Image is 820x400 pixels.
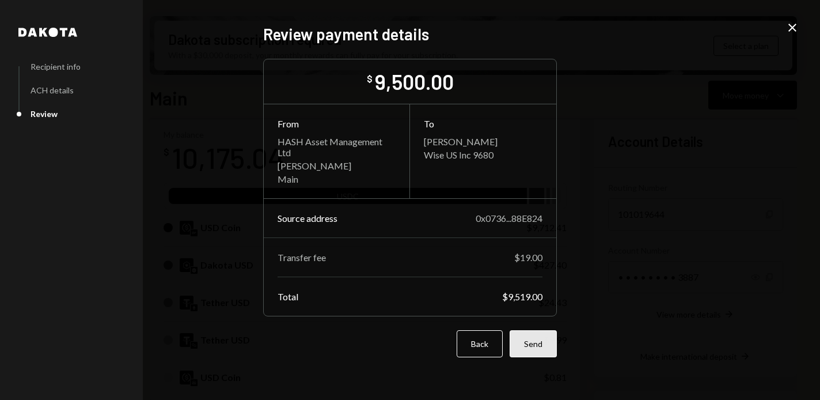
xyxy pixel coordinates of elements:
div: [PERSON_NAME] [278,160,396,171]
div: Total [278,291,298,302]
div: Source address [278,213,337,224]
button: Send [510,330,557,357]
div: Recipient info [31,62,81,71]
div: 9,500.00 [375,69,454,95]
div: Main [278,173,396,184]
div: $9,519.00 [502,291,542,302]
div: HASH Asset Management Ltd [278,136,396,158]
div: To [424,118,542,129]
div: Wise US Inc 9680 [424,149,542,160]
div: 0x0736...88E824 [476,213,542,224]
div: $19.00 [514,252,542,263]
div: ACH details [31,85,74,95]
div: From [278,118,396,129]
h2: Review payment details [263,23,557,46]
div: Review [31,109,58,119]
div: $ [367,73,373,85]
div: [PERSON_NAME] [424,136,542,147]
button: Back [457,330,503,357]
div: Transfer fee [278,252,326,263]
